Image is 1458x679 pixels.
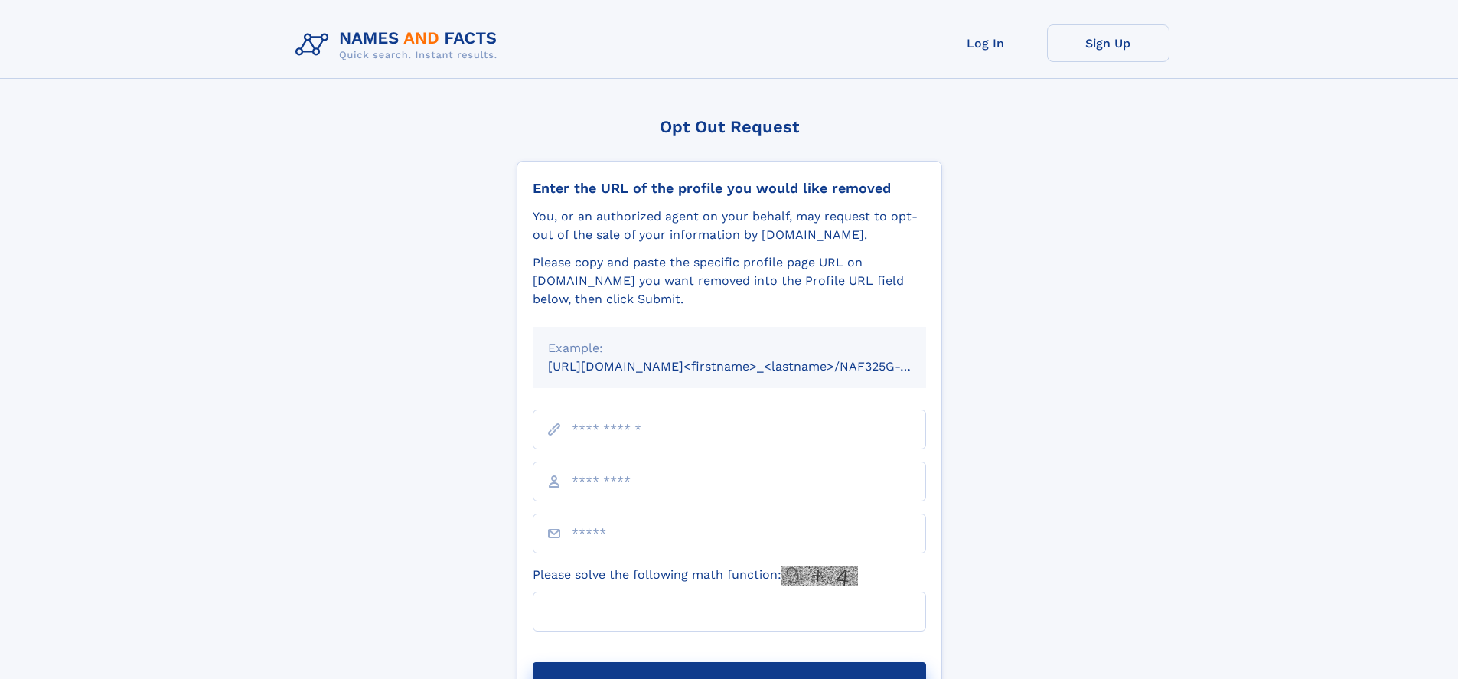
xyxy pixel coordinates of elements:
[289,24,510,66] img: Logo Names and Facts
[548,339,911,357] div: Example:
[533,253,926,308] div: Please copy and paste the specific profile page URL on [DOMAIN_NAME] you want removed into the Pr...
[533,207,926,244] div: You, or an authorized agent on your behalf, may request to opt-out of the sale of your informatio...
[1047,24,1169,62] a: Sign Up
[925,24,1047,62] a: Log In
[548,359,955,374] small: [URL][DOMAIN_NAME]<firstname>_<lastname>/NAF325G-xxxxxxxx
[533,566,858,586] label: Please solve the following math function:
[533,180,926,197] div: Enter the URL of the profile you would like removed
[517,117,942,136] div: Opt Out Request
